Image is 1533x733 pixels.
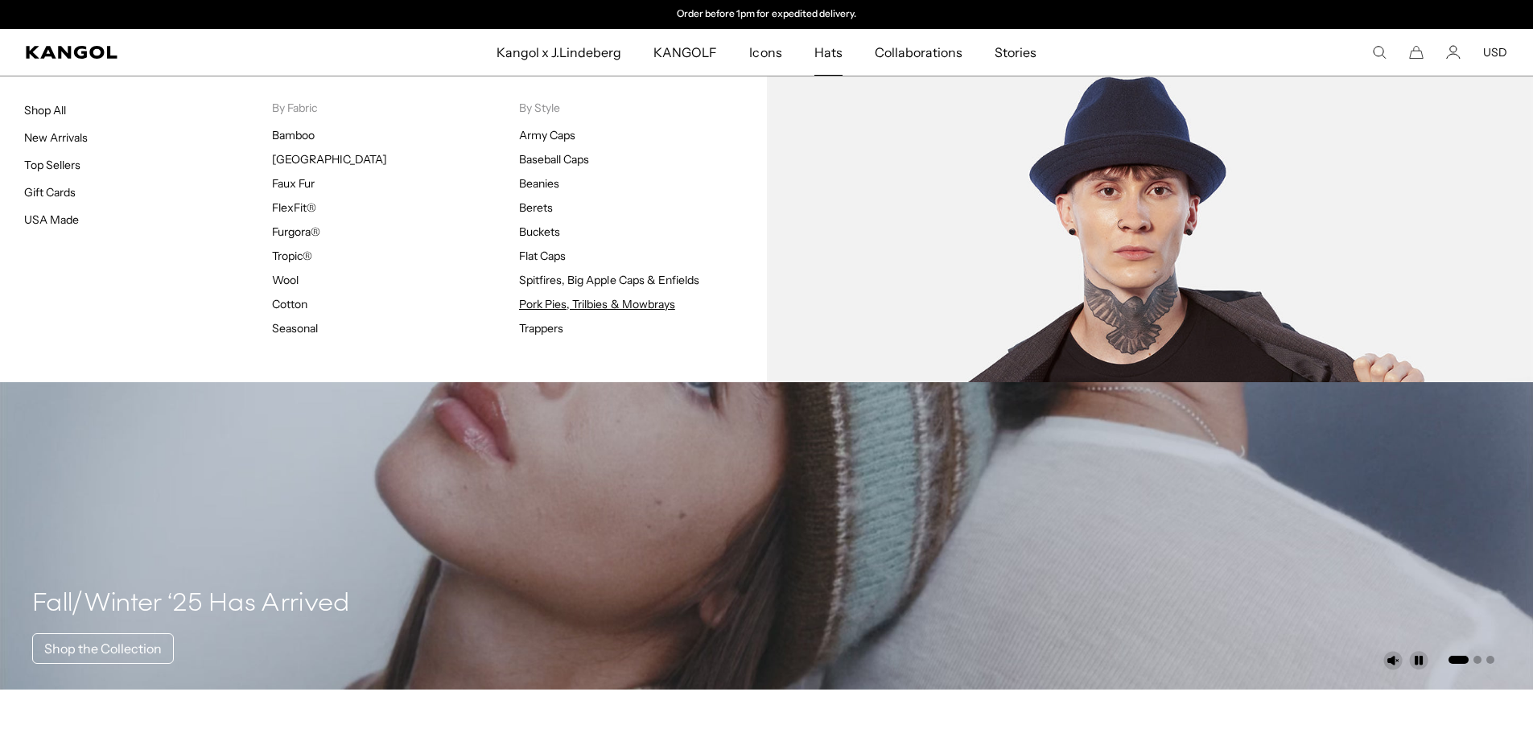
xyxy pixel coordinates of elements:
button: Go to slide 1 [1449,656,1469,664]
a: Account [1446,45,1461,60]
a: FlexFit® [272,200,316,215]
div: Announcement [601,8,933,21]
a: Tropic® [272,249,312,263]
p: By Fabric [272,101,520,115]
ul: Select a slide to show [1447,653,1494,665]
a: Pork Pies, Trilbies & Mowbrays [519,297,675,311]
a: Kangol [26,46,328,59]
span: Kangol x J.Lindeberg [497,29,622,76]
span: Collaborations [875,29,962,76]
button: Cart [1409,45,1424,60]
span: Hats [814,29,843,76]
a: Baseball Caps [519,152,589,167]
a: Trappers [519,321,563,336]
span: Stories [995,29,1036,76]
button: Unmute [1383,651,1403,670]
a: Beanies [519,176,559,191]
a: Cotton [272,297,307,311]
a: Shop the Collection [32,633,174,664]
button: Go to slide 3 [1486,656,1494,664]
button: USD [1483,45,1507,60]
a: Wool [272,273,299,287]
div: 2 of 2 [601,8,933,21]
a: Collaborations [859,29,979,76]
button: Go to slide 2 [1473,656,1481,664]
a: Gift Cards [24,185,76,200]
span: Icons [749,29,781,76]
a: Spitfires, Big Apple Caps & Enfields [519,273,699,287]
a: Hats [798,29,859,76]
a: Berets [519,200,553,215]
slideshow-component: Announcement bar [601,8,933,21]
a: Shop All [24,103,66,117]
a: New Arrivals [24,130,88,145]
span: KANGOLF [653,29,717,76]
a: Icons [733,29,797,76]
a: Top Sellers [24,158,80,172]
a: [GEOGRAPHIC_DATA] [272,152,387,167]
a: Seasonal [272,321,318,336]
a: Army Caps [519,128,575,142]
a: Kangol x J.Lindeberg [480,29,638,76]
a: Flat Caps [519,249,566,263]
p: Order before 1pm for expedited delivery. [677,8,856,21]
a: USA Made [24,212,79,227]
button: Pause [1409,651,1428,670]
a: Furgora® [272,224,320,239]
summary: Search here [1372,45,1387,60]
a: Stories [979,29,1053,76]
p: By Style [519,101,767,115]
a: KANGOLF [637,29,733,76]
a: Faux Fur [272,176,315,191]
a: Bamboo [272,128,315,142]
h4: Fall/Winter ‘25 Has Arrived [32,588,350,620]
a: Buckets [519,224,560,239]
